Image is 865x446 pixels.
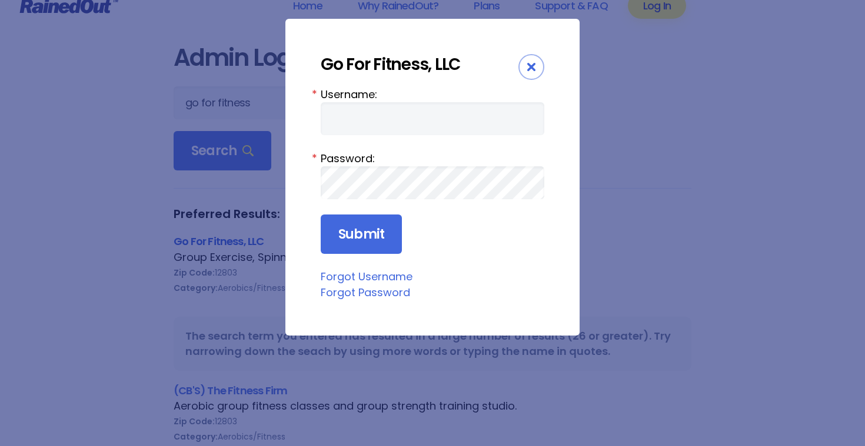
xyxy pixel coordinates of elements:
[518,54,544,80] div: Close
[321,214,402,254] input: Submit
[321,150,544,166] label: Password:
[321,285,410,300] a: Forgot Password
[321,54,518,75] div: Go For Fitness, LLC
[321,269,412,284] a: Forgot Username
[321,86,544,102] label: Username:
